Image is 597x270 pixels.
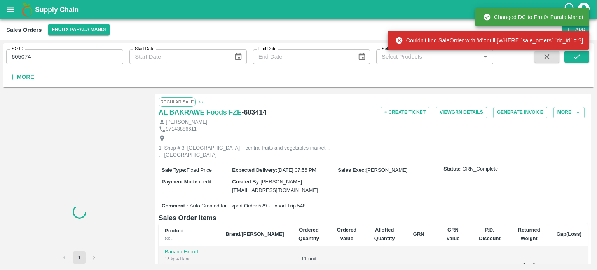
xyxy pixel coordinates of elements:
[436,107,487,118] button: ViewGRN Details
[337,227,357,241] b: Ordered Value
[166,118,208,126] p: [PERSON_NAME]
[35,6,79,14] b: Supply Chain
[577,2,591,18] div: account of current user
[374,227,395,241] b: Allotted Quantity
[298,227,319,241] b: Ordered Quantity
[231,49,246,64] button: Choose date
[57,251,101,264] nav: pagination navigation
[73,251,86,264] button: page 1
[242,107,267,118] h6: - 603414
[162,167,187,173] label: Sale Type :
[462,165,498,173] span: GRN_Complete
[162,202,188,210] label: Comment :
[258,46,276,52] label: End Date
[446,227,459,241] b: GRN Value
[19,2,35,17] img: logo
[382,46,412,52] label: Select Products
[190,202,305,210] span: Auto Created for Export Order 529 - Export Trip 548
[129,49,228,64] input: Start Date
[159,107,242,118] a: AL BAKRAWE Foods FZE
[2,1,19,19] button: open drawer
[135,46,154,52] label: Start Date
[165,235,213,242] div: SKU
[381,107,429,118] button: + Create Ticket
[443,165,461,173] label: Status:
[12,46,23,52] label: SO ID
[395,33,583,47] div: Couldn't find SaleOrder with 'id'=null [WHERE `sale_orders`.`dc_id` = ?]
[232,167,277,173] label: Expected Delivery :
[225,231,284,237] b: Brand/[PERSON_NAME]
[232,179,260,185] label: Created By :
[479,227,501,241] b: P.D. Discount
[557,231,581,237] b: Gap(Loss)
[165,255,213,262] div: 13 kg 4 Hand
[165,228,184,233] b: Product
[413,231,424,237] b: GRN
[563,3,577,17] div: customer-support
[483,10,583,24] div: Changed DC to FruitX Parala Mandi
[159,145,333,159] p: 1, Shop # 3, [GEOGRAPHIC_DATA] – central fruits and vegetables market, , , , , [GEOGRAPHIC_DATA]
[366,167,408,173] span: [PERSON_NAME]
[354,49,369,64] button: Choose date
[159,97,196,106] span: Regular Sale
[338,167,366,173] label: Sales Exec :
[493,107,547,118] button: Generate Invoice
[6,70,36,84] button: More
[6,49,123,64] input: Enter SO ID
[232,179,318,193] span: [PERSON_NAME][EMAIL_ADDRESS][DOMAIN_NAME]
[166,125,197,133] p: 97143886611
[253,49,351,64] input: End Date
[159,213,588,223] h6: Sales Order Items
[553,107,585,118] button: More
[199,179,211,185] span: credit
[35,4,563,15] a: Supply Chain
[480,52,491,62] button: Open
[518,227,540,241] b: Returned Weight
[162,179,199,185] label: Payment Mode :
[48,24,110,35] button: Select DC
[6,25,42,35] div: Sales Orders
[17,74,34,80] strong: More
[165,248,213,256] p: Banana Export
[379,52,478,62] input: Select Products
[278,167,316,173] span: [DATE] 07:56 PM
[187,167,212,173] span: Fixed Price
